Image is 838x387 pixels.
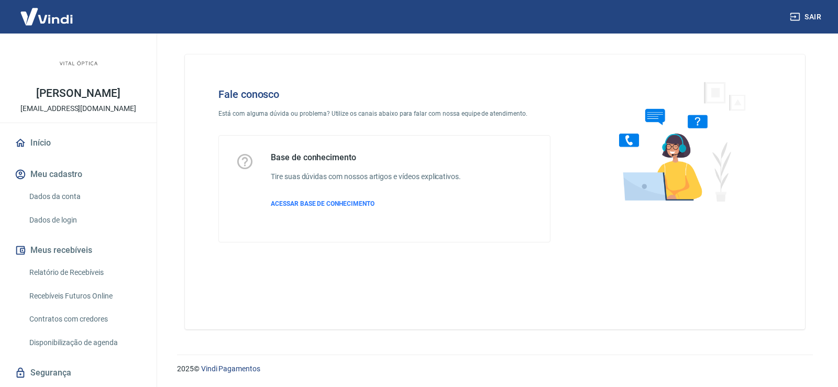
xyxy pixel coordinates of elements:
p: 2025 © [177,363,813,374]
a: Dados da conta [25,186,144,207]
p: Está com alguma dúvida ou problema? Utilize os canais abaixo para falar com nossa equipe de atend... [218,109,550,118]
img: Vindi [13,1,81,32]
button: Meu cadastro [13,163,144,186]
span: ACESSAR BASE DE CONHECIMENTO [271,200,374,207]
h6: Tire suas dúvidas com nossos artigos e vídeos explicativos. [271,171,461,182]
a: Vindi Pagamentos [201,364,260,373]
img: 870c3880-e61e-4992-bdaf-13d1a634acf1.jpeg [58,42,100,84]
a: Início [13,131,144,154]
a: Segurança [13,361,144,384]
p: [EMAIL_ADDRESS][DOMAIN_NAME] [20,103,136,114]
h5: Base de conhecimento [271,152,461,163]
img: Fale conosco [598,71,757,211]
button: Meus recebíveis [13,239,144,262]
a: Relatório de Recebíveis [25,262,144,283]
a: ACESSAR BASE DE CONHECIMENTO [271,199,461,208]
a: Disponibilização de agenda [25,332,144,353]
a: Recebíveis Futuros Online [25,285,144,307]
h4: Fale conosco [218,88,550,101]
a: Contratos com credores [25,308,144,330]
p: [PERSON_NAME] [36,88,120,99]
button: Sair [788,7,825,27]
a: Dados de login [25,209,144,231]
